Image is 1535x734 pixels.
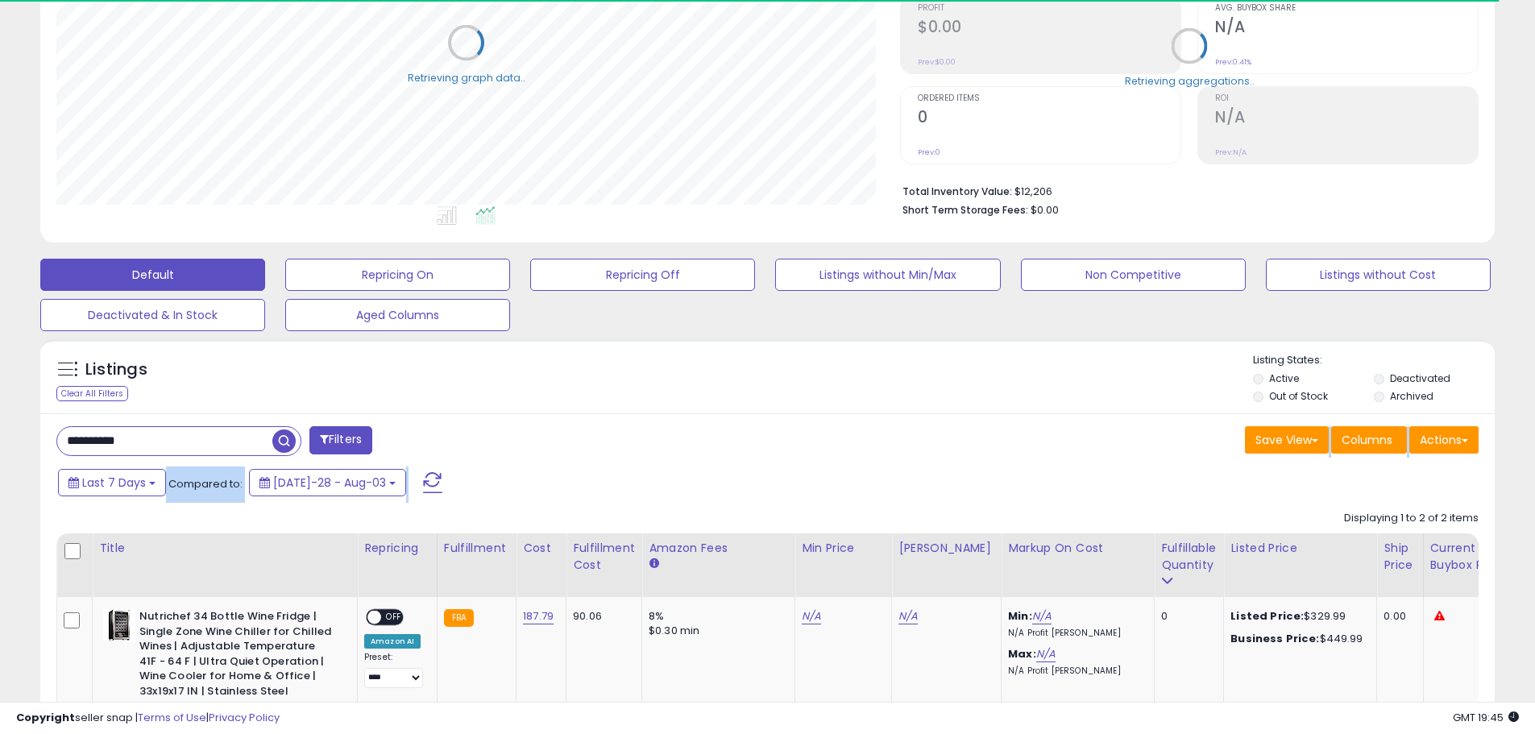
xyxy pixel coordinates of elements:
[898,608,918,624] a: N/A
[1008,608,1032,624] b: Min:
[309,426,372,454] button: Filters
[573,540,635,574] div: Fulfillment Cost
[381,611,407,624] span: OFF
[85,359,147,381] h5: Listings
[1331,426,1407,454] button: Columns
[1253,353,1495,368] p: Listing States:
[139,609,335,703] b: Nutrichef 34 Bottle Wine Fridge | Single Zone Wine Chiller for Chilled Wines | Adjustable Tempera...
[1032,608,1052,624] a: N/A
[444,609,474,627] small: FBA
[1008,666,1142,677] p: N/A Profit [PERSON_NAME]
[1409,426,1479,454] button: Actions
[1430,540,1513,574] div: Current Buybox Price
[1344,511,1479,526] div: Displaying 1 to 2 of 2 items
[249,469,406,496] button: [DATE]-28 - Aug-03
[1269,389,1328,403] label: Out of Stock
[364,652,425,688] div: Preset:
[168,476,243,491] span: Compared to:
[1230,609,1364,624] div: $329.99
[99,540,351,557] div: Title
[103,609,135,641] img: 41idFxXDqrL._SL40_.jpg
[1002,533,1155,597] th: The percentage added to the cost of goods (COGS) that forms the calculator for Min & Max prices.
[1021,259,1246,291] button: Non Competitive
[1161,540,1217,574] div: Fulfillable Quantity
[1266,259,1491,291] button: Listings without Cost
[364,634,421,649] div: Amazon AI
[364,540,430,557] div: Repricing
[82,475,146,491] span: Last 7 Days
[1453,710,1519,725] span: 2025-08-11 19:45 GMT
[1390,389,1433,403] label: Archived
[1230,632,1364,646] div: $449.99
[649,557,658,571] small: Amazon Fees.
[1384,609,1410,624] div: 0.00
[1008,540,1147,557] div: Markup on Cost
[273,475,386,491] span: [DATE]-28 - Aug-03
[802,540,885,557] div: Min Price
[898,540,994,557] div: [PERSON_NAME]
[1008,628,1142,639] p: N/A Profit [PERSON_NAME]
[56,386,128,401] div: Clear All Filters
[1230,631,1319,646] b: Business Price:
[1390,371,1450,385] label: Deactivated
[1125,73,1255,88] div: Retrieving aggregations..
[573,609,629,624] div: 90.06
[408,70,525,85] div: Retrieving graph data..
[444,540,509,557] div: Fulfillment
[1008,646,1036,661] b: Max:
[40,259,265,291] button: Default
[138,710,206,725] a: Terms of Use
[530,259,755,291] button: Repricing Off
[209,710,280,725] a: Privacy Policy
[1230,608,1304,624] b: Listed Price:
[285,259,510,291] button: Repricing On
[649,624,782,638] div: $0.30 min
[649,609,782,624] div: 8%
[649,540,788,557] div: Amazon Fees
[523,608,554,624] a: 187.79
[802,608,821,624] a: N/A
[40,299,265,331] button: Deactivated & In Stock
[16,711,280,726] div: seller snap | |
[16,710,75,725] strong: Copyright
[523,540,559,557] div: Cost
[1230,540,1370,557] div: Listed Price
[1245,426,1329,454] button: Save View
[775,259,1000,291] button: Listings without Min/Max
[1036,646,1056,662] a: N/A
[1269,371,1299,385] label: Active
[1161,609,1211,624] div: 0
[1384,540,1416,574] div: Ship Price
[58,469,166,496] button: Last 7 Days
[1342,432,1392,448] span: Columns
[285,299,510,331] button: Aged Columns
